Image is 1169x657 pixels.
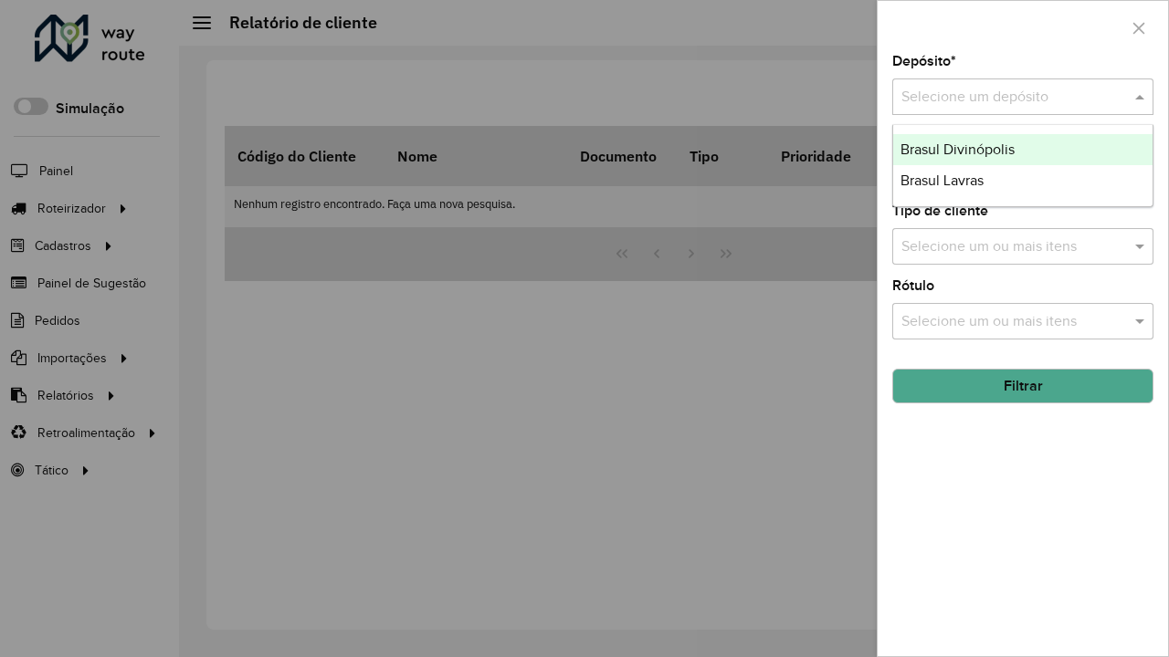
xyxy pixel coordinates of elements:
ng-dropdown-panel: Options list [892,124,1153,207]
button: Filtrar [892,369,1153,403]
span: Brasul Divinópolis [900,141,1015,157]
label: Rótulo [892,275,934,297]
span: Brasul Lavras [900,172,984,188]
label: Tipo de cliente [892,200,988,222]
label: Depósito [892,50,956,72]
